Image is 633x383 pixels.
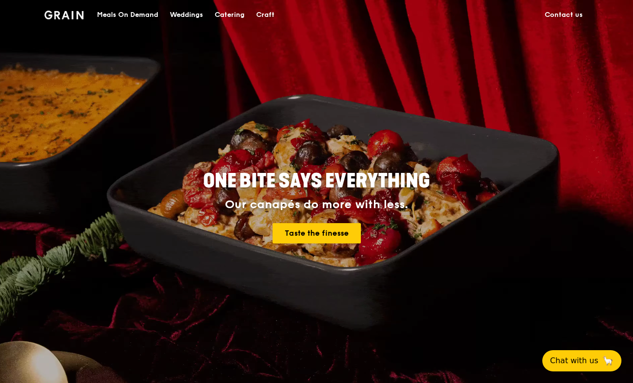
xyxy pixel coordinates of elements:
a: Catering [209,0,250,29]
div: Craft [256,0,275,29]
img: Grain [44,11,83,19]
span: ONE BITE SAYS EVERYTHING [203,170,430,193]
button: Chat with us🦙 [542,350,621,371]
a: Craft [250,0,280,29]
a: Taste the finesse [273,223,361,243]
div: Our canapés do more with less. [143,198,490,212]
div: Catering [215,0,245,29]
div: Meals On Demand [97,0,158,29]
span: Chat with us [550,355,598,367]
div: Weddings [170,0,203,29]
span: 🦙 [602,355,614,367]
a: Weddings [164,0,209,29]
a: Contact us [539,0,589,29]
